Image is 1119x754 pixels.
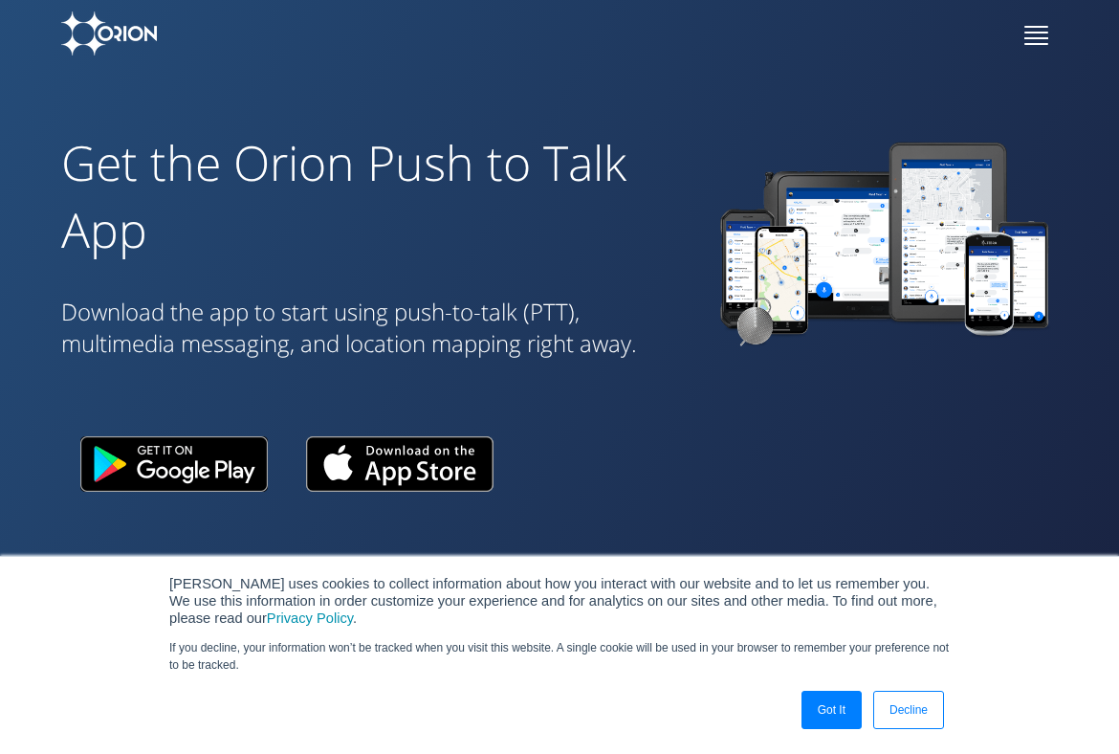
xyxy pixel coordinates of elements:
span: [PERSON_NAME] uses cookies to collect information about how you interact with our website and to ... [169,576,937,626]
p: If you decline, your information won’t be tracked when you visit this website. A single cookie wi... [169,639,950,674]
img: App store logo [306,436,494,492]
a: Got It [801,691,862,729]
a: Decline [873,691,944,729]
img: Google play logo [80,436,268,492]
img: Orion [61,11,157,55]
h1: Get the Orion Push to Talk App [61,129,683,263]
img: Mobile-Product-Family-Orion-PTT-2.0-July2022 [712,124,1058,355]
h3: Download the app to start using push-to-talk (PTT), multimedia messaging, and location mapping ri... [61,296,683,360]
iframe: Chat Widget [1023,662,1119,754]
a: Privacy Policy [267,610,353,626]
